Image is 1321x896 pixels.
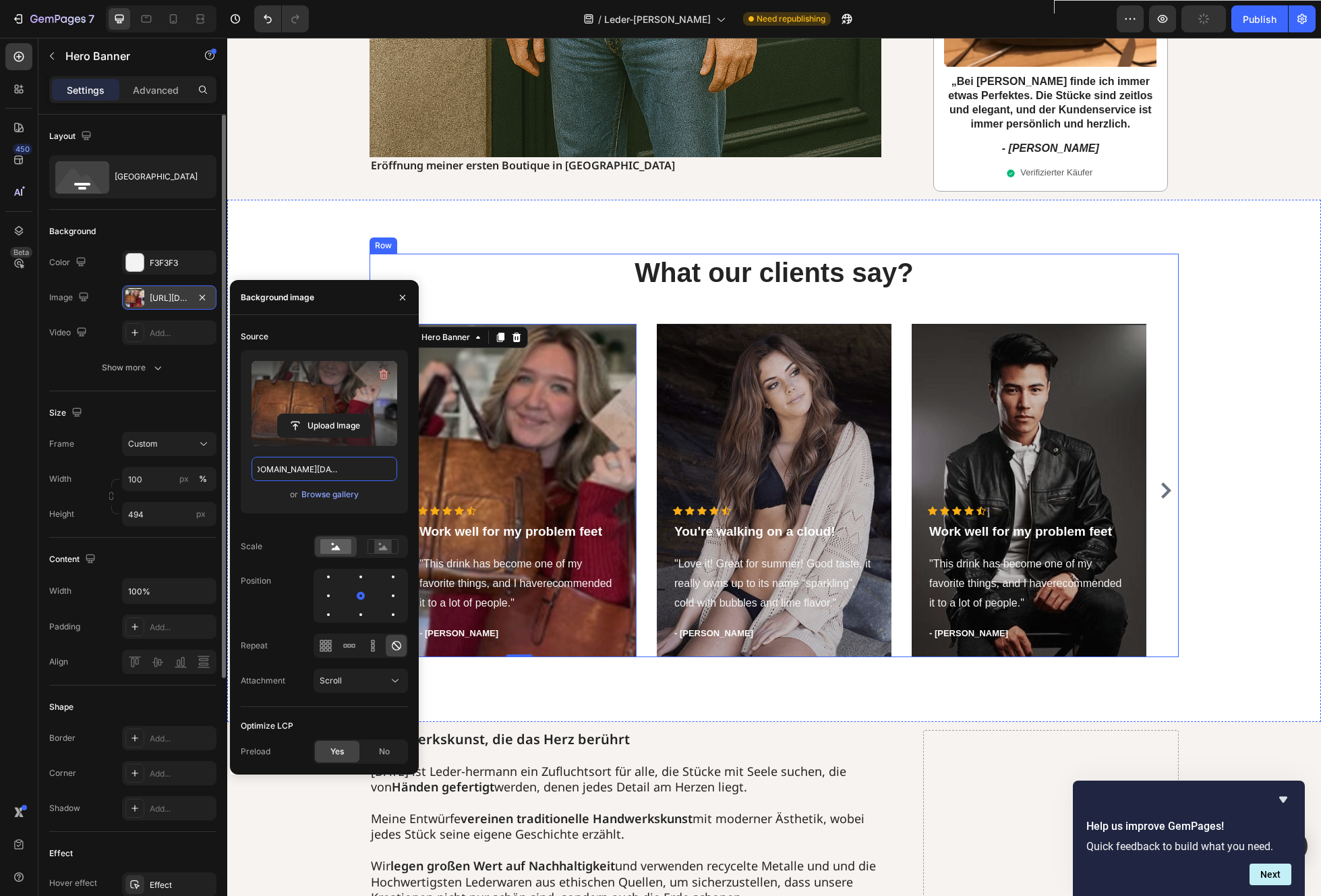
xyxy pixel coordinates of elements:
span: / [598,12,601,26]
div: % [199,473,207,485]
div: Preload [241,746,270,758]
p: Wir und verwenden recycelte Metalle und und die Hochwertigsten Lederwaren aus ethischen Quellen, ... [144,820,653,868]
div: Background Image [684,286,919,619]
div: Corner [49,767,76,779]
div: Background image [241,291,314,304]
div: Scale [241,540,262,553]
button: px [195,471,211,487]
p: Hero Banner [65,48,180,64]
input: Auto [123,579,216,603]
button: Next question [1250,864,1291,885]
div: Add... [150,768,213,780]
div: Content [49,551,98,569]
strong: Handwerkskunst, die das Herz berührt [144,692,403,710]
div: Shape [49,701,74,713]
span: Scroll [320,675,342,685]
span: Leder-[PERSON_NAME] [604,12,711,26]
label: Height [49,508,74,520]
div: Optimize LCP [241,720,293,732]
button: Show more [49,356,216,380]
input: px% [122,467,216,491]
span: or [290,486,298,503]
div: Width [49,585,71,597]
div: Hero Banner [192,293,245,306]
div: Overlay [175,286,409,619]
button: Hide survey [1275,791,1291,808]
span: Yes [330,746,344,758]
div: Add... [150,621,213,634]
p: Meine Entwürfe mit moderner Ästhetik, wobei jedes Stück seine eigene Geschichte erzählt. [144,773,653,805]
div: Border [49,732,76,744]
div: Background Image [175,286,409,619]
div: px [179,473,189,485]
div: Background Image [430,286,664,619]
p: Work well for my problem feet [702,484,902,504]
button: Custom [122,432,216,456]
p: Settings [67,83,105,97]
div: Video [49,324,90,342]
h2: Help us improve GemPages! [1086,818,1291,835]
label: Frame [49,438,74,450]
div: Attachment [241,675,285,687]
span: px [196,509,206,519]
div: Help us improve GemPages! [1086,791,1291,885]
iframe: Design area [227,38,1321,896]
input: px [122,502,216,526]
div: Browse gallery [301,488,359,501]
div: Image [49,289,92,307]
div: Size [49,404,85,422]
strong: legen großen Wert auf Nachhaltigkeit [163,820,388,836]
div: Publish [1243,12,1276,26]
p: [DATE] ist Leder-hermann ein Zufluchtsort für alle, die Stücke mit Seele suchen, die von werden, ... [144,726,653,758]
p: You're walking on a cloud! [447,484,647,504]
strong: Händen gefertigt [165,741,267,757]
div: 450 [13,144,32,155]
div: Shadow [49,802,80,814]
span: No [379,746,390,758]
p: "Love it! Great for summer! Good taste, it really owns up to its name “sparkling”, cold with bubb... [447,517,647,575]
strong: vereinen traditionelle Handwerkskunst [233,773,465,789]
div: Hover effect [49,877,97,889]
p: - [PERSON_NAME] [702,589,902,603]
div: Layout [49,128,94,146]
button: Scroll [314,669,408,693]
div: Overlay [430,286,664,619]
i: - [PERSON_NAME] [775,105,872,116]
h2: Rich Text Editor. Editing area: main [142,216,951,254]
p: Work well for my problem feet [192,484,392,504]
p: 7 [88,11,94,27]
div: Align [49,656,68,668]
div: Color [49,254,89,272]
div: Padding [49,621,80,633]
p: "This drink has become one of my favorite things, and I haverecommended it to a lot of people." [702,517,902,575]
div: Repeat [241,640,268,652]
p: "This drink has become one of my favorite things, and I haverecommended it to a lot of people." [192,517,392,575]
button: Upload Image [277,414,372,438]
div: Add... [150,803,213,815]
div: Effect [150,879,213,891]
button: % [176,471,192,487]
input: https://example.com/image.jpg [252,457,397,481]
div: Add... [150,327,213,339]
div: Row [145,202,167,214]
label: Width [49,473,71,485]
p: Verifizierter Käufer [793,130,865,141]
button: Browse gallery [301,488,359,501]
div: [GEOGRAPHIC_DATA] [115,161,197,192]
div: Background [49,225,96,237]
div: Undo/Redo [254,5,309,32]
button: 7 [5,5,100,32]
p: - [PERSON_NAME] [447,589,647,603]
p: Advanced [133,83,179,97]
div: Add... [150,733,213,745]
div: Position [241,575,271,587]
button: Publish [1231,5,1288,32]
div: Source [241,331,268,343]
div: F3F3F3 [150,257,213,269]
div: Effect [49,847,73,860]
p: What our clients say? [144,217,950,252]
div: [URL][DOMAIN_NAME][DATE][DATE] [150,292,189,304]
strong: „Bei [PERSON_NAME] finde ich immer etwas Perfektes. Die Stücke sind zeitlos und elegant, und der ... [721,38,925,91]
button: Carousel Back Arrow [144,442,166,464]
